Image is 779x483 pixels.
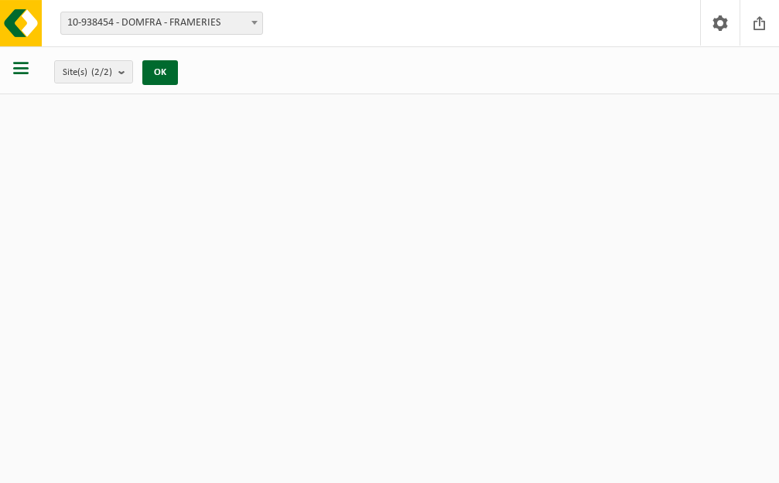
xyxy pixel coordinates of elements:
[60,12,263,35] span: 10-938454 - DOMFRA - FRAMERIES
[91,67,112,77] count: (2/2)
[54,60,133,83] button: Site(s)(2/2)
[63,61,112,84] span: Site(s)
[142,60,178,85] button: OK
[61,12,262,34] span: 10-938454 - DOMFRA - FRAMERIES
